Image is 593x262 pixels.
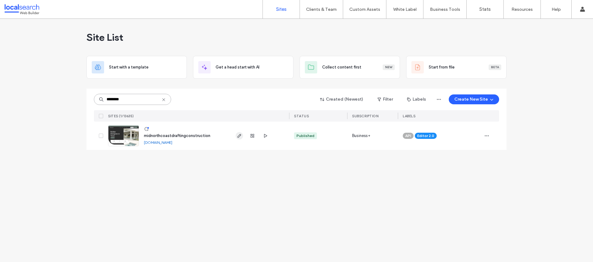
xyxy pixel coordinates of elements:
[86,56,187,79] div: Start with a template
[402,94,431,104] button: Labels
[352,114,378,118] span: SUBSCRIPTION
[315,94,369,104] button: Created (Newest)
[306,7,337,12] label: Clients & Team
[193,56,293,79] div: Get a head start with AI
[86,31,123,44] span: Site List
[296,133,314,139] div: Published
[144,140,172,145] a: [DOMAIN_NAME]
[108,114,134,118] span: SITES (1/13635)
[144,133,210,138] a: midnorthcoastdraftingconstruction
[352,133,370,139] span: Business+
[479,6,491,12] label: Stats
[276,6,287,12] label: Sites
[430,7,460,12] label: Business Tools
[417,133,434,139] span: Editor 2.0
[322,64,361,70] span: Collect content first
[406,56,507,79] div: Start from fileBeta
[552,7,561,12] label: Help
[393,7,417,12] label: White Label
[405,133,411,139] span: API
[383,64,395,70] div: New
[449,94,499,104] button: Create New Site
[511,7,533,12] label: Resources
[371,94,399,104] button: Filter
[489,64,501,70] div: Beta
[294,114,309,118] span: STATUS
[429,64,455,70] span: Start from file
[349,7,380,12] label: Custom Assets
[403,114,415,118] span: LABELS
[109,64,149,70] span: Start with a template
[300,56,400,79] div: Collect content firstNew
[14,4,27,10] span: Help
[216,64,259,70] span: Get a head start with AI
